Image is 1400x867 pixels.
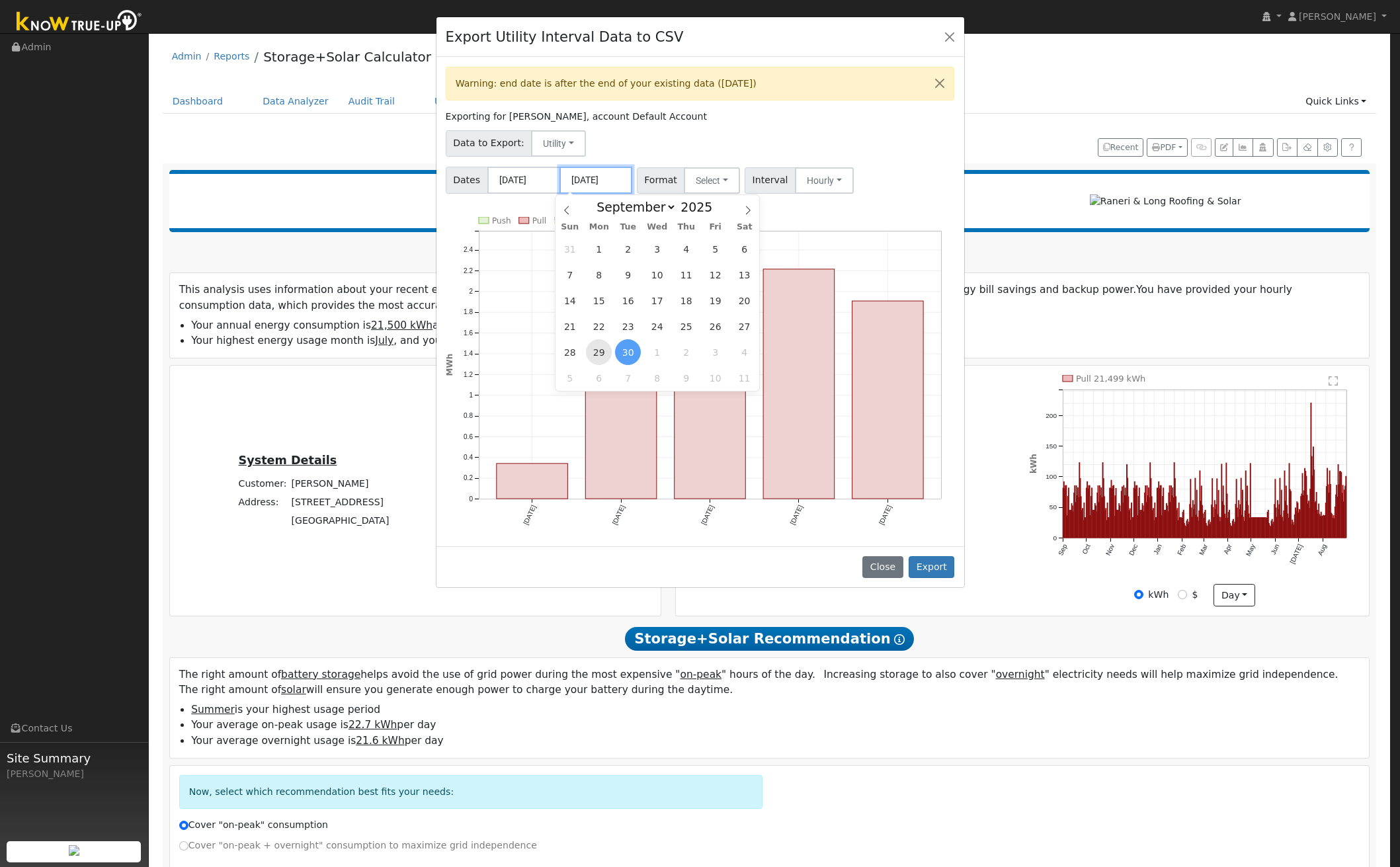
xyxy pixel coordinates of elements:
span: September 22, 2025 [586,313,612,339]
span: Sat [730,223,759,231]
span: October 6, 2025 [586,365,612,391]
span: Thu [672,223,701,231]
text: 0 [469,495,473,503]
span: September 1, 2025 [586,236,612,262]
span: September 25, 2025 [673,313,699,339]
button: Export [909,556,954,579]
button: Select [684,167,740,194]
text: 2 [469,288,473,295]
span: September 20, 2025 [731,288,757,313]
span: Wed [643,223,672,231]
rect: onclick="" [675,255,746,499]
button: Hourly [795,167,854,194]
h4: Export Utility Interval Data to CSV [446,26,684,48]
span: September 15, 2025 [586,288,612,313]
text: 1.6 [464,329,473,337]
span: September 30, 2025 [615,339,641,365]
text: 0.2 [464,475,473,482]
span: October 11, 2025 [731,365,757,391]
text: 2.4 [464,247,473,254]
span: Tue [614,223,643,231]
text: [DATE] [700,504,715,526]
text: Pull [532,216,546,226]
span: September 26, 2025 [702,313,728,339]
span: September 29, 2025 [586,339,612,365]
span: August 31, 2025 [557,236,583,262]
span: October 4, 2025 [731,339,757,365]
span: September 18, 2025 [673,288,699,313]
span: September 2, 2025 [615,236,641,262]
span: September 24, 2025 [644,313,670,339]
span: Format [637,167,685,194]
text: 0.4 [464,454,473,462]
span: September 3, 2025 [644,236,670,262]
rect: onclick="" [585,328,657,499]
button: Close [940,27,959,46]
text: Push [492,216,511,226]
span: September 8, 2025 [586,262,612,288]
text: [DATE] [789,504,804,526]
span: September 10, 2025 [644,262,670,288]
span: September 23, 2025 [615,313,641,339]
span: September 9, 2025 [615,262,641,288]
span: October 7, 2025 [615,365,641,391]
span: September 6, 2025 [731,236,757,262]
span: September 17, 2025 [644,288,670,313]
input: Year [677,200,724,214]
rect: onclick="" [852,301,924,499]
button: Utility [531,130,586,157]
rect: onclick="" [496,464,567,499]
text: [DATE] [878,504,893,526]
span: September 13, 2025 [731,262,757,288]
rect: onclick="" [763,269,835,499]
span: Dates [446,167,488,194]
text: MWh [445,354,454,376]
span: October 9, 2025 [673,365,699,391]
text: 2.2 [464,267,473,274]
span: September 16, 2025 [615,288,641,313]
button: Close [862,556,903,579]
text: 1.8 [464,309,473,316]
span: October 10, 2025 [702,365,728,391]
span: October 2, 2025 [673,339,699,365]
text: [DATE] [611,504,626,526]
span: September 28, 2025 [557,339,583,365]
text: 0.6 [464,433,473,440]
span: September 11, 2025 [673,262,699,288]
span: October 1, 2025 [644,339,670,365]
div: Warning: end date is after the end of your existing data ([DATE]) [446,67,955,101]
span: September 27, 2025 [731,313,757,339]
span: September 4, 2025 [673,236,699,262]
span: September 21, 2025 [557,313,583,339]
button: Close [926,67,954,100]
text: 1.4 [464,351,473,358]
span: Sun [556,223,585,231]
text: [DATE] [522,504,537,526]
span: Interval [745,167,796,194]
span: September 14, 2025 [557,288,583,313]
span: October 3, 2025 [702,339,728,365]
span: October 5, 2025 [557,365,583,391]
text: 0.8 [464,413,473,420]
label: Exporting for [PERSON_NAME], account Default Account [446,110,707,124]
span: October 8, 2025 [644,365,670,391]
span: September 5, 2025 [702,236,728,262]
span: Mon [585,223,614,231]
text: 1.2 [464,371,473,378]
text: 1 [469,392,473,399]
span: September 12, 2025 [702,262,728,288]
span: Fri [701,223,730,231]
span: September 7, 2025 [557,262,583,288]
span: September 19, 2025 [702,288,728,313]
select: Month [590,199,677,215]
span: Data to Export: [446,130,532,157]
